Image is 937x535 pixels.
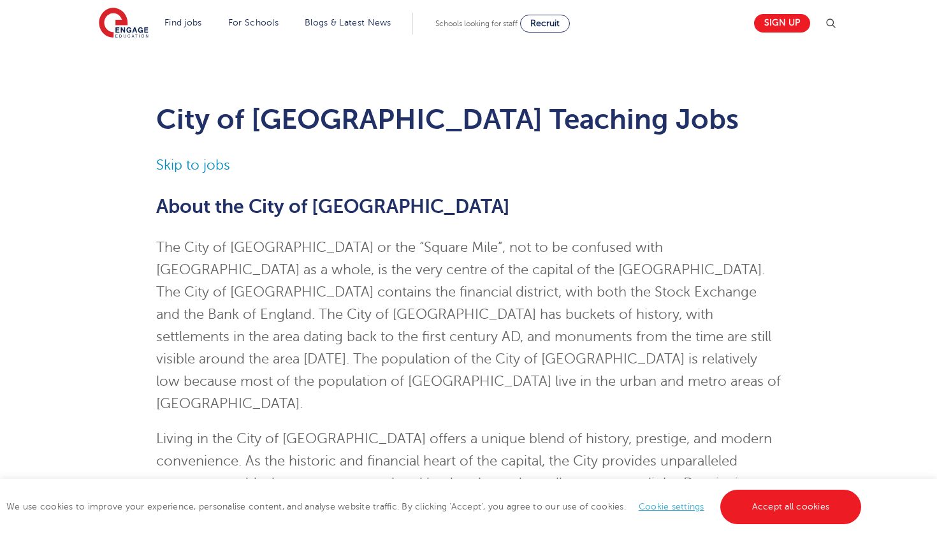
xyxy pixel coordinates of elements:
[754,14,810,33] a: Sign up
[530,18,560,28] span: Recruit
[305,18,391,27] a: Blogs & Latest News
[156,237,781,415] p: The City of [GEOGRAPHIC_DATA] or the “Square Mile”, not to be confused with [GEOGRAPHIC_DATA] as ...
[520,15,570,33] a: Recruit
[720,490,862,524] a: Accept all cookies
[228,18,279,27] a: For Schools
[156,103,781,135] h1: City of [GEOGRAPHIC_DATA] Teaching Jobs
[639,502,704,511] a: Cookie settings
[156,158,230,173] a: Skip to jobs
[156,196,781,217] h2: About the City of [GEOGRAPHIC_DATA]
[164,18,202,27] a: Find jobs
[6,502,864,511] span: We use cookies to improve your experience, personalise content, and analyse website traffic. By c...
[435,19,518,28] span: Schools looking for staff
[99,8,149,40] img: Engage Education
